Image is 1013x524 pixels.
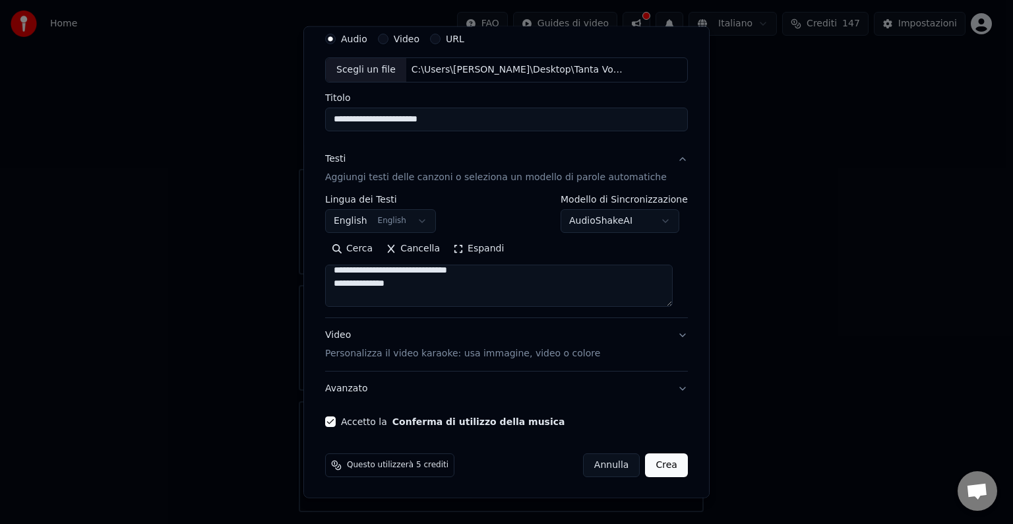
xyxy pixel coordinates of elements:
[325,329,600,360] div: Video
[325,318,688,371] button: VideoPersonalizza il video karaoke: usa immagine, video o colore
[347,460,448,471] span: Questo utilizzerà 5 crediti
[325,195,436,204] label: Lingua dei Testi
[325,171,667,184] p: Aggiungi testi delle canzoni o seleziona un modello di parole automatiche
[325,142,688,195] button: TestiAggiungi testi delle canzoni o seleziona un modello di parole automatiche
[583,453,640,477] button: Annulla
[446,238,510,259] button: Espandi
[379,238,446,259] button: Cancella
[446,34,464,44] label: URL
[325,372,688,406] button: Avanzato
[325,347,600,360] p: Personalizza il video karaoke: usa immagine, video o colore
[646,453,688,477] button: Crea
[325,152,346,166] div: Testi
[325,195,688,317] div: TestiAggiungi testi delle canzoni o seleziona un modello di parole automatiche
[341,417,565,426] label: Accetto la
[341,34,367,44] label: Audio
[394,34,419,44] label: Video
[392,417,565,426] button: Accetto la
[561,195,688,204] label: Modello di Sincronizzazione
[325,238,379,259] button: Cerca
[326,58,406,82] div: Scegli un file
[325,93,688,102] label: Titolo
[406,63,630,77] div: C:\Users\[PERSON_NAME]\Desktop\Tanta Voglia Di Lei.[MEDICAL_DATA]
